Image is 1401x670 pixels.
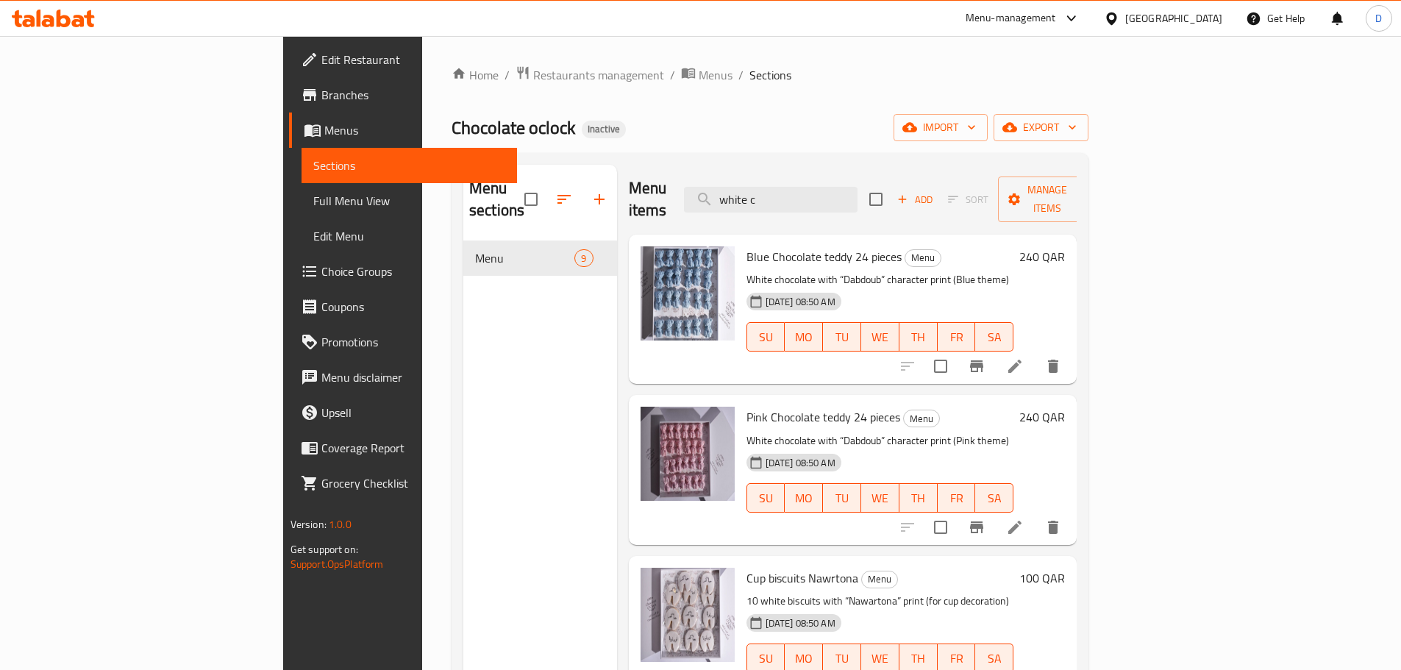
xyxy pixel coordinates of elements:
[829,327,855,348] span: TU
[475,249,574,267] span: Menu
[746,483,785,513] button: SU
[905,118,976,137] span: import
[582,123,626,135] span: Inactive
[904,410,939,427] span: Menu
[289,113,517,148] a: Menus
[894,114,988,141] button: import
[905,249,941,266] span: Menu
[746,246,902,268] span: Blue Chocolate teddy 24 pieces
[629,177,667,221] h2: Menu items
[641,246,735,341] img: Blue Chocolate teddy 24 pieces
[861,322,899,352] button: WE
[867,648,894,669] span: WE
[867,488,894,509] span: WE
[321,333,505,351] span: Promotions
[760,295,841,309] span: [DATE] 08:50 AM
[823,483,861,513] button: TU
[582,182,617,217] button: Add section
[959,510,994,545] button: Branch-specific-item
[905,488,932,509] span: TH
[785,322,823,352] button: MO
[1005,118,1077,137] span: export
[938,188,998,211] span: Select section first
[641,568,735,662] img: Cup biscuits Nawrtona
[791,327,817,348] span: MO
[903,410,940,427] div: Menu
[321,404,505,421] span: Upsell
[289,324,517,360] a: Promotions
[684,187,858,213] input: search
[899,322,938,352] button: TH
[938,322,976,352] button: FR
[791,488,817,509] span: MO
[746,567,858,589] span: Cup biscuits Nawrtona
[321,298,505,316] span: Coupons
[321,86,505,104] span: Branches
[944,488,970,509] span: FR
[746,592,1014,610] p: 10 white biscuits with “Nawartona” print (for cup decoration)
[738,66,744,84] li: /
[329,515,352,534] span: 1.0.0
[289,430,517,466] a: Coverage Report
[753,648,780,669] span: SU
[905,327,932,348] span: TH
[681,65,732,85] a: Menus
[574,249,593,267] div: items
[905,648,932,669] span: TH
[998,177,1097,222] button: Manage items
[746,322,785,352] button: SU
[975,322,1013,352] button: SA
[463,235,617,282] nav: Menu sections
[1006,357,1024,375] a: Edit menu item
[862,571,897,588] span: Menu
[1019,246,1065,267] h6: 240 QAR
[1375,10,1382,26] span: D
[289,77,517,113] a: Branches
[861,571,898,588] div: Menu
[899,483,938,513] button: TH
[1019,407,1065,427] h6: 240 QAR
[302,183,517,218] a: Full Menu View
[452,111,576,144] span: Chocolate oclock
[641,407,735,501] img: Pink Chocolate teddy 24 pieces
[1035,510,1071,545] button: delete
[746,406,900,428] span: Pink Chocolate teddy 24 pieces
[829,648,855,669] span: TU
[321,368,505,386] span: Menu disclaimer
[321,51,505,68] span: Edit Restaurant
[791,648,817,669] span: MO
[699,66,732,84] span: Menus
[891,188,938,211] span: Add item
[289,466,517,501] a: Grocery Checklist
[944,648,970,669] span: FR
[753,488,780,509] span: SU
[1010,181,1085,218] span: Manage items
[823,322,861,352] button: TU
[289,42,517,77] a: Edit Restaurant
[895,191,935,208] span: Add
[981,488,1008,509] span: SA
[289,360,517,395] a: Menu disclaimer
[925,512,956,543] span: Select to update
[746,432,1014,450] p: White chocolate with “Dabdoub” character print (Pink theme)
[321,439,505,457] span: Coverage Report
[966,10,1056,27] div: Menu-management
[463,240,617,276] div: Menu9
[670,66,675,84] li: /
[760,616,841,630] span: [DATE] 08:50 AM
[289,289,517,324] a: Coupons
[289,254,517,289] a: Choice Groups
[994,114,1088,141] button: export
[321,263,505,280] span: Choice Groups
[749,66,791,84] span: Sections
[944,327,970,348] span: FR
[533,66,664,84] span: Restaurants management
[313,227,505,245] span: Edit Menu
[1125,10,1222,26] div: [GEOGRAPHIC_DATA]
[785,483,823,513] button: MO
[1006,518,1024,536] a: Edit menu item
[452,65,1088,85] nav: breadcrumb
[760,456,841,470] span: [DATE] 08:50 AM
[313,192,505,210] span: Full Menu View
[290,515,327,534] span: Version:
